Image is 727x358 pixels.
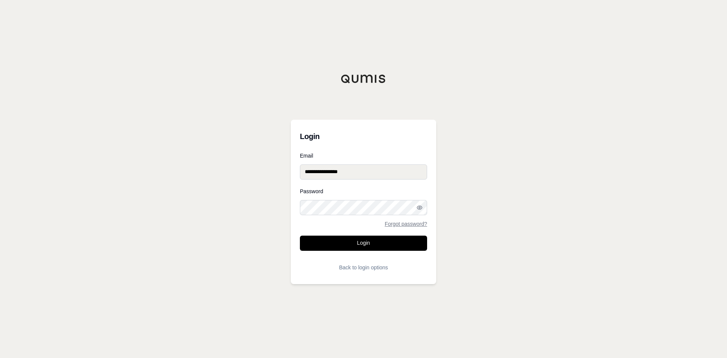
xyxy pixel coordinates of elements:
a: Forgot password? [385,221,427,227]
img: Qumis [341,74,386,83]
button: Back to login options [300,260,427,275]
label: Password [300,189,427,194]
button: Login [300,236,427,251]
h3: Login [300,129,427,144]
label: Email [300,153,427,158]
